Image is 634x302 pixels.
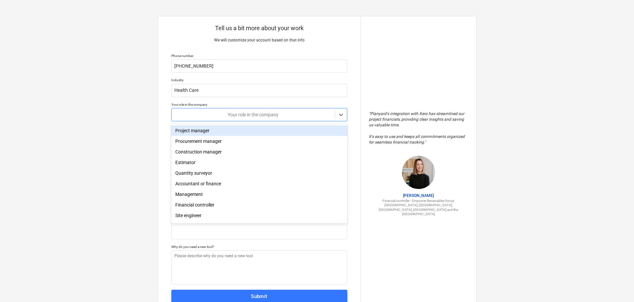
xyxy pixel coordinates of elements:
div: Construction manager [171,147,347,157]
div: Management [171,189,347,200]
div: Quantity surveyor [171,168,347,178]
img: Sharon Brown [402,156,435,189]
input: Industry [171,84,347,97]
div: Industry [171,78,347,82]
div: Why do you need a new tool? [171,245,347,249]
p: [GEOGRAPHIC_DATA], [GEOGRAPHIC_DATA], [GEOGRAPHIC_DATA], [GEOGRAPHIC_DATA] and the [GEOGRAPHIC_DATA] [369,203,468,216]
div: Your role in the company [171,102,347,107]
p: Tell us a bit more about your work [171,24,347,32]
div: Site engineer [171,210,347,221]
input: Your phone number [171,59,347,73]
div: Financial controller [171,200,347,210]
div: Estimator [171,157,347,168]
p: Financial controller - Empower Renewables Group [369,199,468,203]
div: Project manager [171,125,347,136]
div: Administrator [171,221,347,231]
div: Procurement manager [171,136,347,147]
p: [PERSON_NAME] [369,193,468,199]
div: Submit [251,292,267,301]
p: We will customize your account based on that info [171,37,347,43]
div: Phone number [171,54,347,58]
div: Accountant or finance [171,178,347,189]
p: " Planyard's integration with Xero has streamlined our project financials, providing clear insigh... [369,111,468,145]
